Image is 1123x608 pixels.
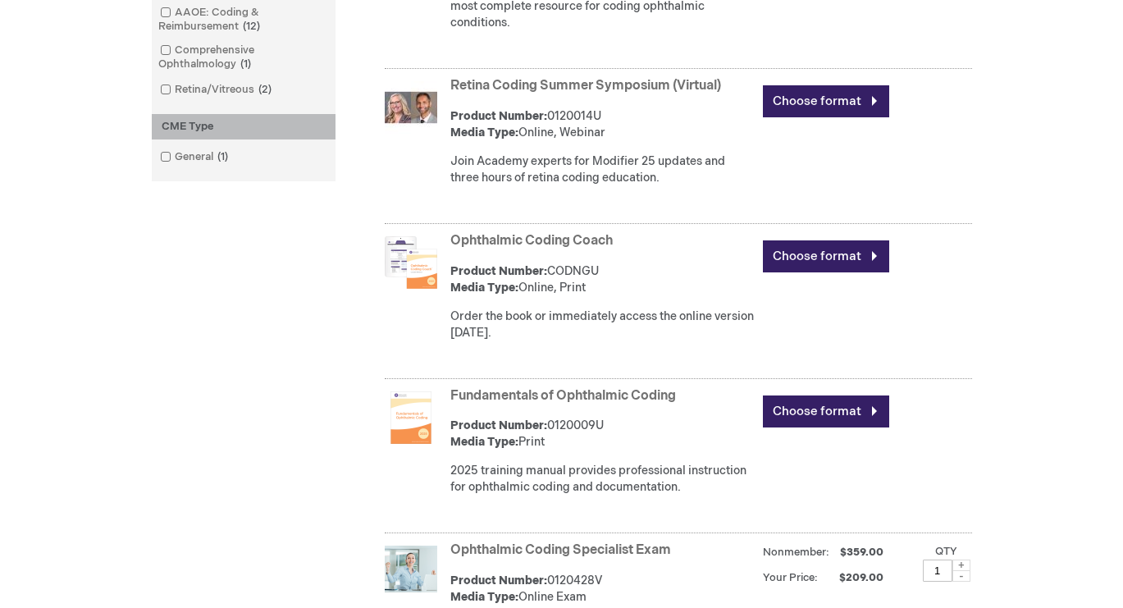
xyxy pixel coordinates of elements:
[152,114,336,139] div: CME Type
[838,546,886,559] span: $359.00
[450,418,755,450] div: 0120009U Print
[385,391,437,444] img: Fundamentals of Ophthalmic Coding
[450,264,547,278] strong: Product Number:
[450,153,755,186] div: Join Academy experts for Modifier 25 updates and three hours of retina coding education.
[450,388,676,404] a: Fundamentals of Ophthalmic Coding
[450,109,547,123] strong: Product Number:
[450,233,613,249] a: Ophthalmic Coding Coach
[450,573,755,606] div: 0120428V Online Exam
[450,418,547,432] strong: Product Number:
[254,83,276,96] span: 2
[450,309,755,341] div: Order the book or immediately access the online version [DATE].
[450,574,547,587] strong: Product Number:
[156,149,235,165] a: General1
[156,82,278,98] a: Retina/Vitreous2
[935,545,957,558] label: Qty
[450,263,755,296] div: CODNGU Online, Print
[763,85,889,117] a: Choose format
[239,20,264,33] span: 12
[820,571,886,584] span: $209.00
[450,590,518,604] strong: Media Type:
[450,78,721,94] a: Retina Coding Summer Symposium (Virtual)
[385,236,437,289] img: Ophthalmic Coding Coach
[763,571,818,584] strong: Your Price:
[763,240,889,272] a: Choose format
[450,126,518,139] strong: Media Type:
[450,542,671,558] a: Ophthalmic Coding Specialist Exam
[385,546,437,598] img: Ophthalmic Coding Specialist Exam
[450,281,518,295] strong: Media Type:
[450,463,755,496] p: 2025 training manual provides professional instruction for ophthalmic coding and documentation.
[156,43,331,72] a: Comprehensive Ophthalmology1
[385,81,437,134] img: Retina Coding Summer Symposium (Virtual)
[236,57,255,71] span: 1
[763,395,889,427] a: Choose format
[156,5,331,34] a: AAOE: Coding & Reimbursement12
[213,150,232,163] span: 1
[763,542,829,563] strong: Nonmember:
[450,435,518,449] strong: Media Type:
[923,560,952,582] input: Qty
[450,108,755,141] div: 0120014U Online, Webinar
